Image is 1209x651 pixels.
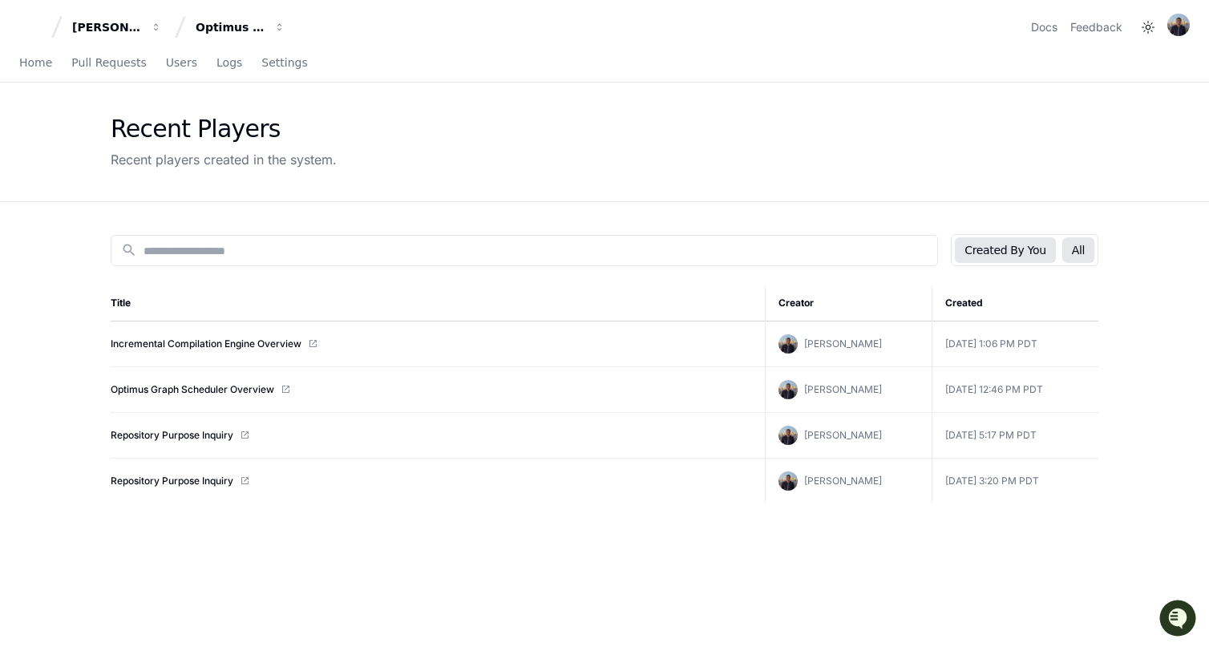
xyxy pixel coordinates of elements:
span: Pull Requests [71,58,146,67]
button: All [1062,237,1094,263]
span: [PERSON_NAME] [804,475,882,487]
span: [PERSON_NAME] [804,338,882,350]
a: Users [166,45,197,82]
td: [DATE] 3:20 PM PDT [932,459,1098,504]
a: Powered byPylon [113,168,194,180]
span: Home [19,58,52,67]
img: avatar [778,380,798,399]
img: 1756235613930-3d25f9e4-fa56-45dd-b3ad-e072dfbd1548 [16,119,45,148]
img: avatar [778,334,798,354]
span: Users [166,58,197,67]
img: avatar [778,426,798,445]
span: Settings [261,58,307,67]
td: [DATE] 1:06 PM PDT [932,321,1098,367]
th: Created [932,285,1098,321]
button: [PERSON_NAME] - Personal [66,13,168,42]
div: We're offline, but we'll be back soon! [55,135,232,148]
iframe: Open customer support [1158,598,1201,641]
td: [DATE] 12:46 PM PDT [932,367,1098,413]
a: Docs [1031,19,1057,35]
div: Optimus Cirrus [196,19,265,35]
span: [PERSON_NAME] [804,429,882,441]
button: Created By You [955,237,1055,263]
span: Logs [216,58,242,67]
span: Pylon [160,168,194,180]
a: Incremental Compilation Engine Overview [111,338,301,350]
button: Feedback [1070,19,1122,35]
a: Settings [261,45,307,82]
a: Optimus Graph Scheduler Overview [111,383,274,396]
div: Welcome [16,64,292,90]
a: Repository Purpose Inquiry [111,429,233,442]
div: Recent players created in the system. [111,150,337,169]
a: Repository Purpose Inquiry [111,475,233,487]
a: Logs [216,45,242,82]
mat-icon: search [121,242,137,258]
a: Home [19,45,52,82]
img: avatar [778,471,798,491]
span: [PERSON_NAME] [804,383,882,395]
div: Start new chat [55,119,263,135]
th: Title [111,285,765,321]
div: [PERSON_NAME] - Personal [72,19,141,35]
img: avatar [1167,14,1190,36]
button: Start new chat [273,124,292,144]
img: PlayerZero [16,16,48,48]
button: Optimus Cirrus [189,13,292,42]
a: Pull Requests [71,45,146,82]
th: Creator [765,285,932,321]
td: [DATE] 5:17 PM PDT [932,413,1098,459]
div: Recent Players [111,115,337,144]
